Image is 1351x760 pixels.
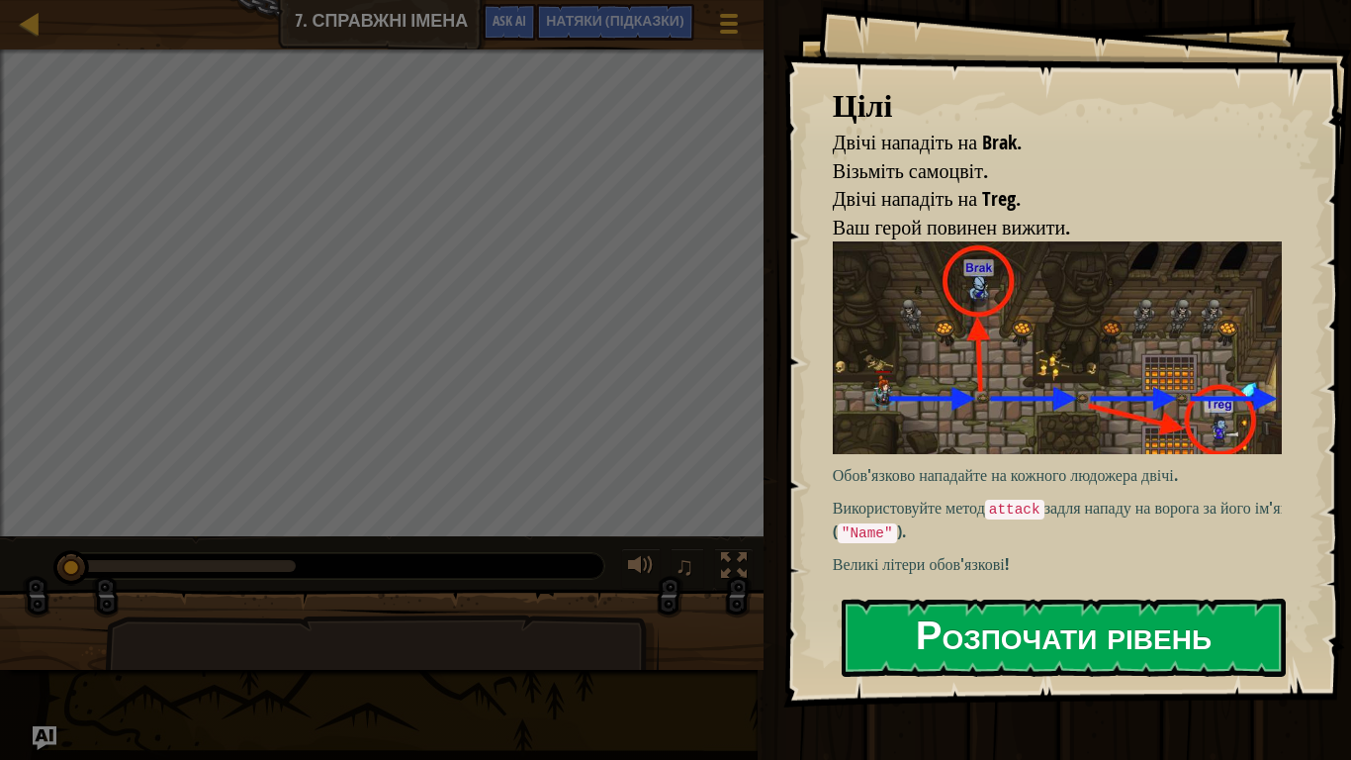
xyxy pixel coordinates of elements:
[833,83,1282,129] div: Цілі
[985,500,1044,520] code: attack
[842,599,1286,677] button: Розпочати рівень
[833,129,1022,155] span: Двічі нападіть на Brak.
[675,551,694,581] span: ♫
[808,214,1277,242] li: Ваш герой повинен вижити.
[621,548,661,589] button: Налаштувати гучність
[833,214,1070,240] span: Ваш герой повинен вижити.
[833,553,1297,576] p: Великі літери обов'язкові!
[493,11,526,30] span: Ask AI
[714,548,754,589] button: Повноекранний режим
[833,157,988,184] span: Візьміть самоцвіт.
[483,4,536,41] button: Ask AI
[808,185,1277,214] li: Двічі нападіть на Treg.
[808,129,1277,157] li: Двічі нападіть на Brak.
[808,157,1277,186] li: Візьміть самоцвіт.
[546,11,684,30] span: НАТЯКИ (Підказки)
[833,241,1297,454] img: True names
[671,548,704,589] button: ♫
[838,523,897,543] code: "Name"
[33,726,56,750] button: Ask AI
[833,464,1297,487] p: Обов'язково нападайте на кожного людожера двічі.
[833,497,1297,543] p: Використовуйте метод задля нападу на ворога за його ім'ям ( ).
[833,185,1021,212] span: Двічі нападіть на Treg.
[704,4,754,50] button: Показати меню гри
